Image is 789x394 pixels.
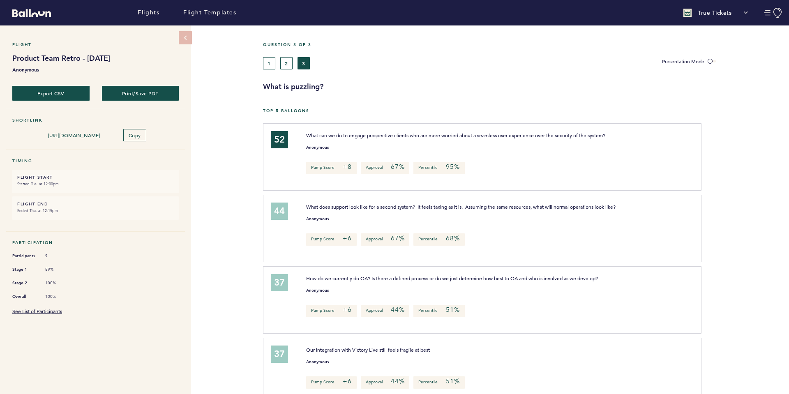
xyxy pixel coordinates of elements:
h5: Timing [12,158,179,164]
span: 100% [45,280,70,286]
p: Percentile [413,162,464,174]
em: 68% [446,234,459,242]
span: Our integration with Victory Live still feels fragile at best [306,346,430,353]
div: 37 [271,274,288,291]
span: What can we do to engage prospective clients who are more worried about a seamless user experienc... [306,132,605,138]
em: +6 [343,234,352,242]
small: Anonymous [306,217,329,221]
p: Percentile [413,305,464,317]
button: 2 [280,57,293,69]
button: Export CSV [12,86,90,101]
button: Manage Account [764,8,783,18]
button: 1 [263,57,275,69]
p: Pump Score [306,233,357,246]
p: Pump Score [306,376,357,389]
p: Approval [361,162,409,174]
button: Print/Save PDF [102,86,179,101]
a: Flights [138,8,159,17]
h5: Shortlink [12,118,179,123]
h6: FLIGHT END [17,201,174,207]
a: Flight Templates [183,8,237,17]
h6: FLIGHT START [17,175,174,180]
small: Anonymous [306,360,329,364]
span: Stage 1 [12,265,37,274]
span: 100% [45,294,70,300]
button: Copy [123,129,146,141]
em: +8 [343,163,352,171]
div: 44 [271,203,288,220]
p: Approval [361,233,409,246]
span: Copy [129,132,141,138]
p: Approval [361,376,409,389]
a: See List of Participants [12,308,62,314]
em: 67% [391,234,404,242]
span: 9 [45,253,70,259]
span: 89% [45,267,70,272]
button: 3 [298,57,310,69]
span: Stage 2 [12,279,37,287]
div: 37 [271,346,288,363]
h5: Top 5 Balloons [263,108,783,113]
p: True Tickets [698,9,731,17]
h5: Participation [12,240,179,245]
em: +6 [343,306,352,314]
h5: Flight [12,42,179,47]
em: 51% [446,377,459,385]
div: 52 [271,131,288,148]
svg: Balloon [12,9,51,17]
p: Pump Score [306,305,357,317]
em: 44% [391,306,404,314]
small: Anonymous [306,288,329,293]
p: Percentile [413,376,464,389]
h1: Product Team Retro - [DATE] [12,53,179,63]
span: Presentation Mode [662,58,704,65]
em: 44% [391,377,404,385]
span: Overall [12,293,37,301]
span: How do we currently do QA? Is there a defined process or do we just determine how best to QA and ... [306,275,598,281]
em: 95% [446,163,459,171]
button: True Tickets [679,5,752,21]
span: Participants [12,252,37,260]
p: Approval [361,305,409,317]
em: +6 [343,377,352,385]
p: Pump Score [306,162,357,174]
small: Started Tue. at 12:00pm [17,180,174,188]
h3: What is puzzling? [263,82,783,92]
em: 51% [446,306,459,314]
em: 67% [391,163,404,171]
b: Anonymous [12,65,179,74]
h5: Question 3 of 3 [263,42,783,47]
span: What does support look like for a second system? It feels taxing as it is. Assuming the same reso... [306,203,616,210]
a: Balloon [6,8,51,17]
small: Ended Thu. at 12:15pm [17,207,174,215]
p: Percentile [413,233,464,246]
small: Anonymous [306,145,329,150]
